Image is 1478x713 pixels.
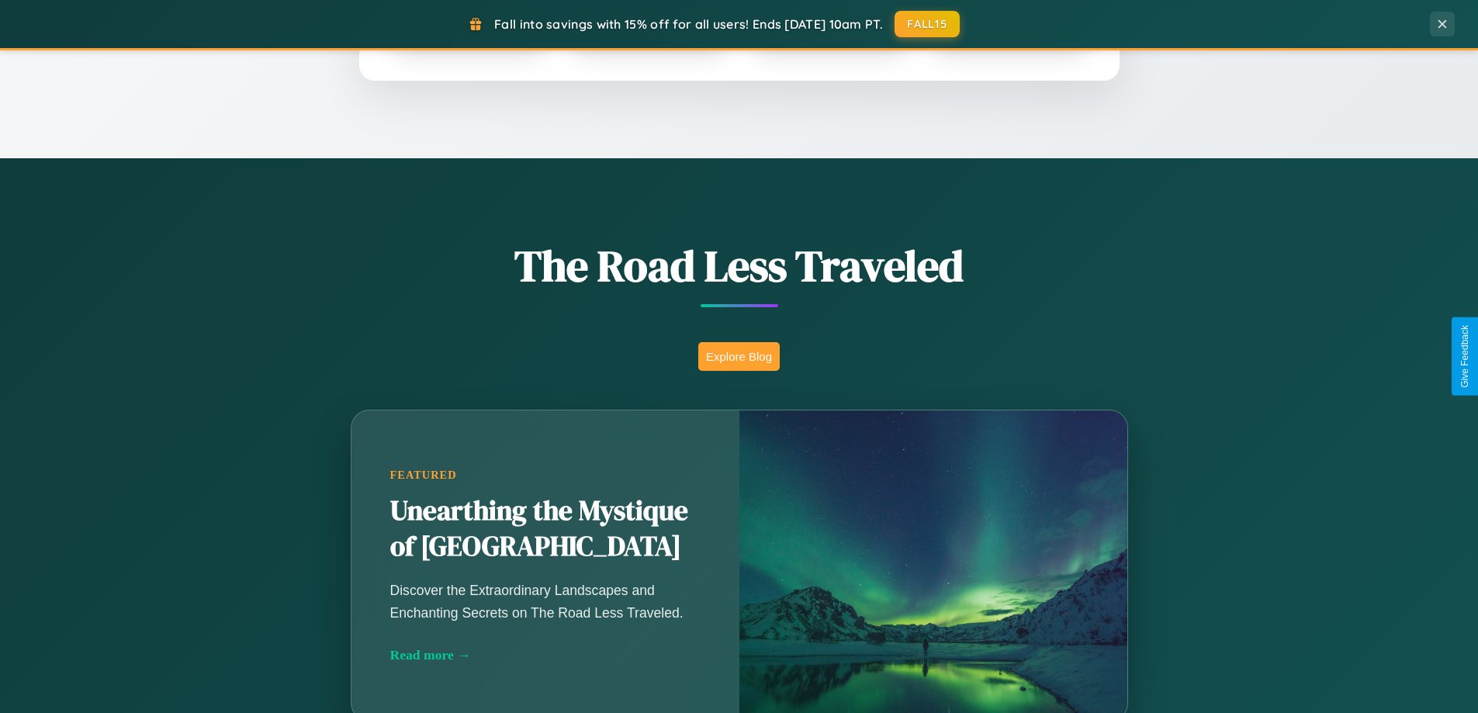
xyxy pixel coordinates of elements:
div: Give Feedback [1459,325,1470,388]
h2: Unearthing the Mystique of [GEOGRAPHIC_DATA] [390,493,701,565]
button: Explore Blog [698,342,780,371]
div: Read more → [390,647,701,663]
span: Fall into savings with 15% off for all users! Ends [DATE] 10am PT. [494,16,883,32]
button: FALL15 [895,11,960,37]
div: Featured [390,469,701,482]
p: Discover the Extraordinary Landscapes and Enchanting Secrets on The Road Less Traveled. [390,580,701,623]
h1: The Road Less Traveled [274,236,1205,296]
